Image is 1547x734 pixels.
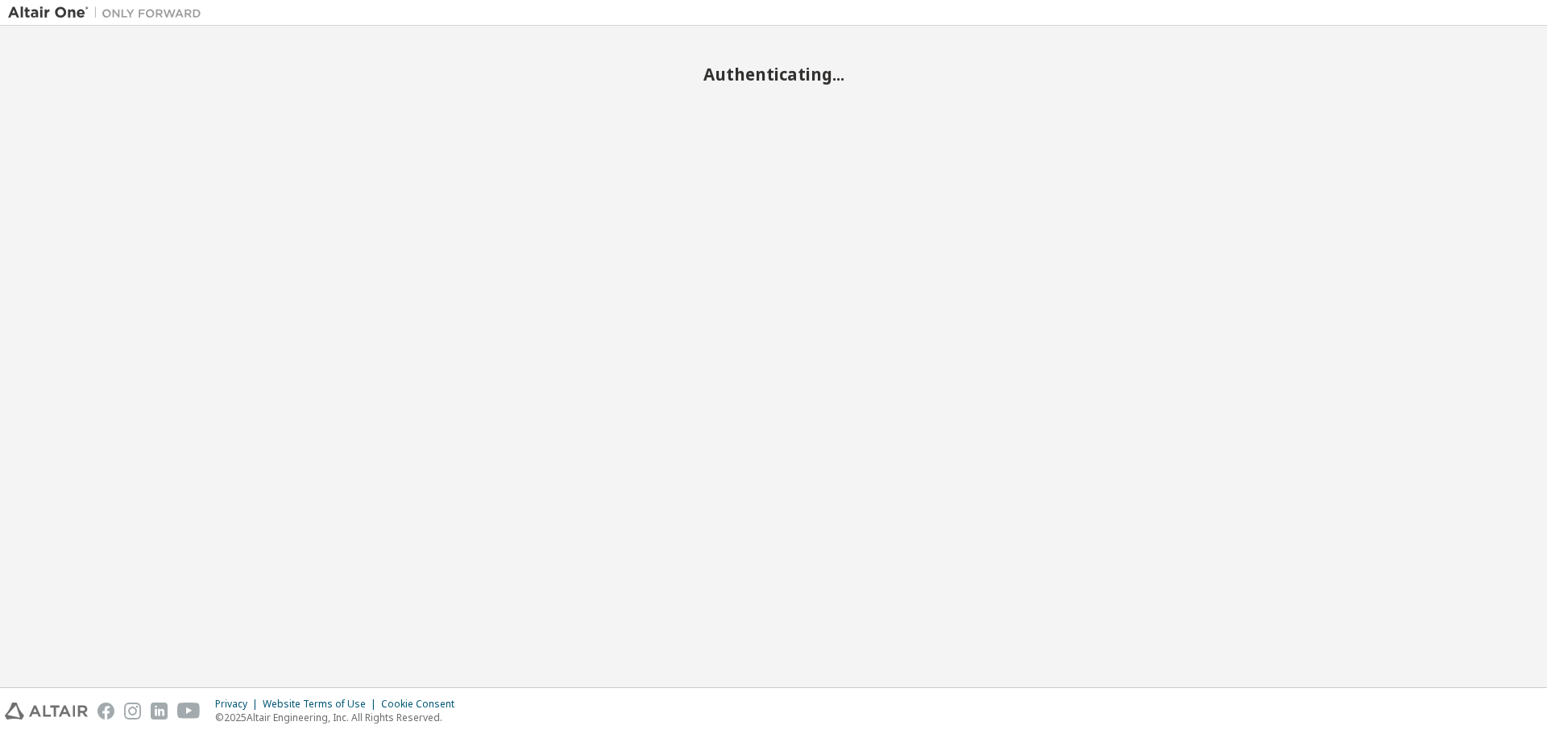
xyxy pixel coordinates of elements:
div: Privacy [215,698,263,711]
div: Cookie Consent [381,698,464,711]
img: linkedin.svg [151,703,168,719]
h2: Authenticating... [8,64,1539,85]
img: Altair One [8,5,209,21]
img: altair_logo.svg [5,703,88,719]
img: facebook.svg [97,703,114,719]
p: © 2025 Altair Engineering, Inc. All Rights Reserved. [215,711,464,724]
img: instagram.svg [124,703,141,719]
div: Website Terms of Use [263,698,381,711]
img: youtube.svg [177,703,201,719]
